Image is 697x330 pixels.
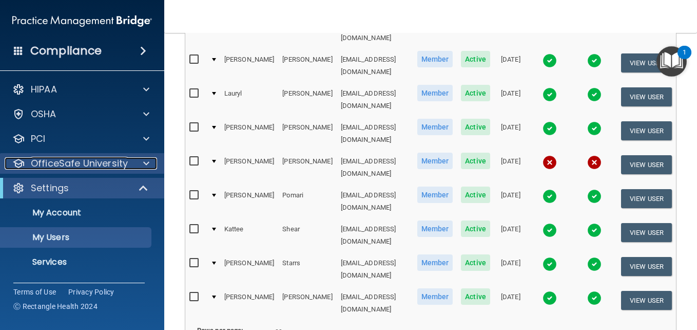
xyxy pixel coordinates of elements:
img: tick.e7d51cea.svg [543,291,557,305]
td: [EMAIL_ADDRESS][DOMAIN_NAME] [337,117,413,151]
img: tick.e7d51cea.svg [587,223,602,237]
span: Member [417,153,453,169]
td: [PERSON_NAME] [278,286,336,320]
td: [DATE] [494,286,527,320]
img: tick.e7d51cea.svg [543,257,557,271]
td: Lauryl [220,83,278,117]
span: Active [461,119,490,135]
td: [PERSON_NAME] [220,286,278,320]
img: tick.e7d51cea.svg [587,189,602,204]
td: [PERSON_NAME] [278,49,336,83]
button: View User [621,155,672,174]
span: Member [417,288,453,305]
td: [DATE] [494,151,527,185]
p: My Users [7,232,147,243]
p: PCI [31,133,45,145]
img: cross.ca9f0e7f.svg [543,155,557,170]
td: [DATE] [494,49,527,83]
img: tick.e7d51cea.svg [587,87,602,102]
button: View User [621,87,672,106]
p: Settings [31,182,69,194]
td: [EMAIL_ADDRESS][DOMAIN_NAME] [337,83,413,117]
span: Active [461,221,490,237]
span: Member [417,221,453,237]
td: [PERSON_NAME] [278,151,336,185]
span: Active [461,288,490,305]
p: OfficeSafe University [31,157,128,170]
td: [EMAIL_ADDRESS][DOMAIN_NAME] [337,286,413,320]
button: View User [621,257,672,276]
span: Ⓒ Rectangle Health 2024 [13,301,98,311]
td: [DATE] [494,185,527,218]
p: My Account [7,208,147,218]
td: Shear [278,218,336,252]
img: tick.e7d51cea.svg [543,121,557,136]
span: Member [417,51,453,67]
button: View User [621,189,672,208]
img: tick.e7d51cea.svg [587,53,602,68]
span: Active [461,187,490,203]
div: 1 [683,52,686,66]
img: PMB logo [12,11,152,31]
td: [PERSON_NAME] [220,252,278,286]
span: Active [461,51,490,67]
p: Sign Out [7,282,147,292]
a: OSHA [12,108,149,120]
button: Open Resource Center, 1 new notification [656,46,687,77]
td: Pomari [278,185,336,218]
a: Settings [12,182,149,194]
img: tick.e7d51cea.svg [587,121,602,136]
span: Active [461,254,490,271]
td: [EMAIL_ADDRESS][DOMAIN_NAME] [337,218,413,252]
span: Member [417,85,453,101]
img: tick.e7d51cea.svg [543,189,557,204]
span: Active [461,85,490,101]
td: [EMAIL_ADDRESS][DOMAIN_NAME] [337,252,413,286]
span: Active [461,153,490,169]
button: View User [621,291,672,310]
p: HIPAA [31,83,57,96]
a: Terms of Use [13,287,56,297]
td: Kattee [220,218,278,252]
img: cross.ca9f0e7f.svg [587,155,602,170]
a: PCI [12,133,149,145]
h4: Compliance [30,44,102,58]
td: Starrs [278,252,336,286]
img: tick.e7d51cea.svg [543,87,557,102]
td: [DATE] [494,83,527,117]
p: Services [7,257,147,267]
span: Member [417,254,453,271]
td: [EMAIL_ADDRESS][DOMAIN_NAME] [337,185,413,218]
img: tick.e7d51cea.svg [543,223,557,237]
td: [DATE] [494,218,527,252]
a: Privacy Policy [68,287,114,297]
p: OSHA [31,108,56,120]
span: Member [417,187,453,203]
button: View User [621,53,672,72]
a: HIPAA [12,83,149,96]
td: [PERSON_NAME] [278,83,336,117]
img: tick.e7d51cea.svg [543,53,557,68]
td: [PERSON_NAME] [278,117,336,151]
img: tick.e7d51cea.svg [587,257,602,271]
a: OfficeSafe University [12,157,149,170]
td: [EMAIL_ADDRESS][DOMAIN_NAME] [337,49,413,83]
button: View User [621,121,672,140]
span: Member [417,119,453,135]
td: [PERSON_NAME] [220,117,278,151]
td: [DATE] [494,252,527,286]
td: [PERSON_NAME] [220,49,278,83]
img: tick.e7d51cea.svg [587,291,602,305]
td: [PERSON_NAME] [220,151,278,185]
button: View User [621,223,672,242]
td: [EMAIL_ADDRESS][DOMAIN_NAME] [337,151,413,185]
td: [PERSON_NAME] [220,185,278,218]
td: [DATE] [494,117,527,151]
